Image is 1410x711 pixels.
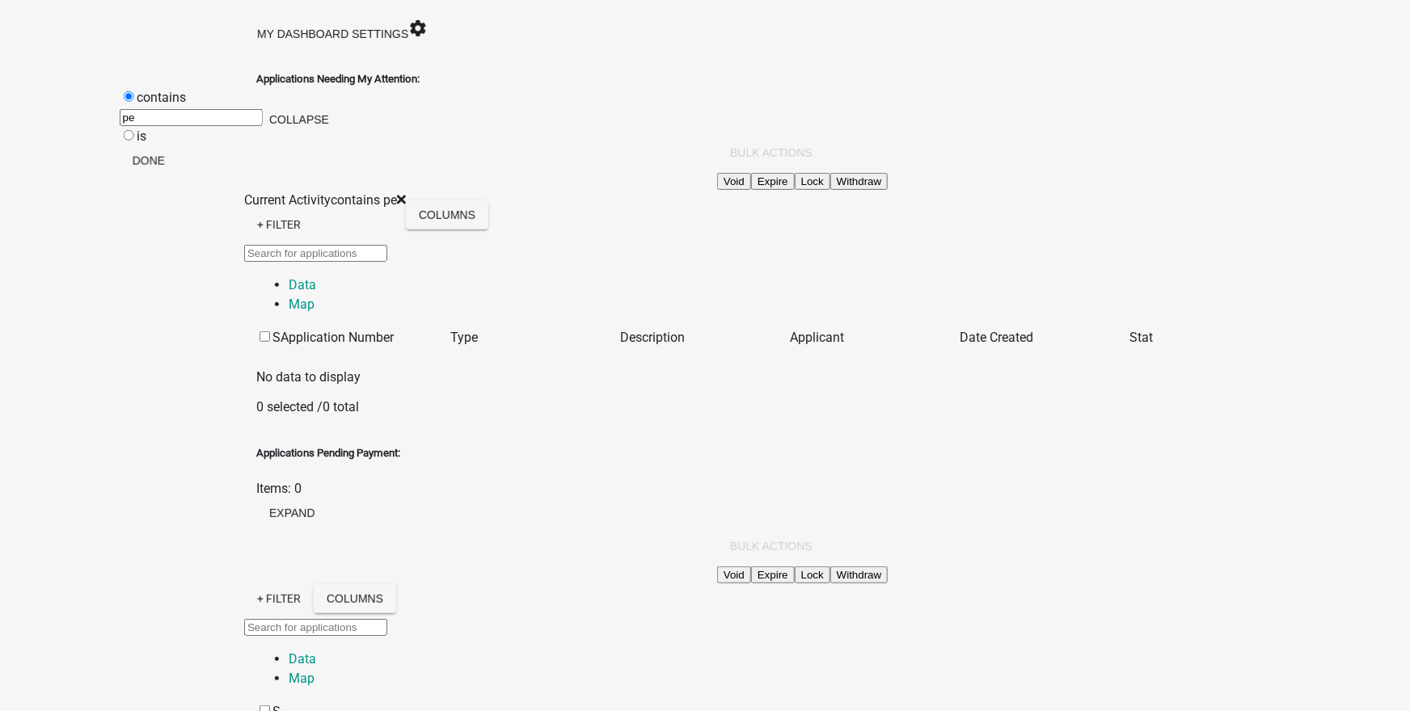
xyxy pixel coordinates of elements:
[256,479,1154,499] div: Items: 0
[244,210,314,239] a: + Filter
[717,138,825,167] button: Bulk Actions
[281,330,394,345] span: Application Number
[289,277,316,292] a: Data
[450,330,478,345] span: Type
[830,566,889,583] button: Withdraw
[244,619,387,636] input: Search for applications
[289,671,315,686] a: Map
[256,399,323,414] span: 0 selected /
[256,368,1154,387] div: No data to display
[751,173,795,190] button: Expire
[1129,330,1167,345] span: Status
[717,173,751,190] button: Void
[256,138,1154,427] div: collapse
[960,330,1033,345] span: Date Created
[795,566,830,583] button: Lock
[620,330,685,345] span: Description
[244,191,406,210] div: contains pe
[256,445,1154,461] h5: Applications Pending Payment:
[256,105,342,134] button: collapse
[256,499,328,528] button: expand
[751,566,795,583] button: Expire
[795,173,830,190] button: Lock
[272,330,307,345] span: Select
[717,566,751,583] button: Void
[256,327,281,348] datatable-header-cell: Select
[717,171,1154,191] div: Bulk Actions
[406,200,488,229] button: Columns
[256,398,1154,417] div: 0 total
[790,327,960,348] datatable-header-cell: Applicant
[790,330,844,345] span: Applicant
[717,532,825,561] button: Bulk Actions
[244,584,314,613] a: + Filter
[137,128,146,144] label: is
[281,327,450,348] datatable-header-cell: Application Number
[1129,327,1299,348] datatable-header-cell: Status
[244,12,441,48] button: My Dashboard Settingssettings
[408,19,428,38] i: settings
[620,327,790,348] datatable-header-cell: Description
[450,327,620,348] datatable-header-cell: Type
[717,565,1154,584] div: Bulk Actions
[289,651,316,667] a: Data
[314,584,396,613] button: Columns
[244,192,331,208] span: Current Activity
[244,245,387,262] input: Search for applications
[257,27,408,40] span: My Dashboard Settings
[289,297,315,312] a: Map
[120,146,178,175] button: Done
[960,327,1129,348] datatable-header-cell: Date Created
[830,173,889,190] button: Withdraw
[256,71,1154,87] h5: Applications Needing My Attention:
[137,90,186,105] label: contains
